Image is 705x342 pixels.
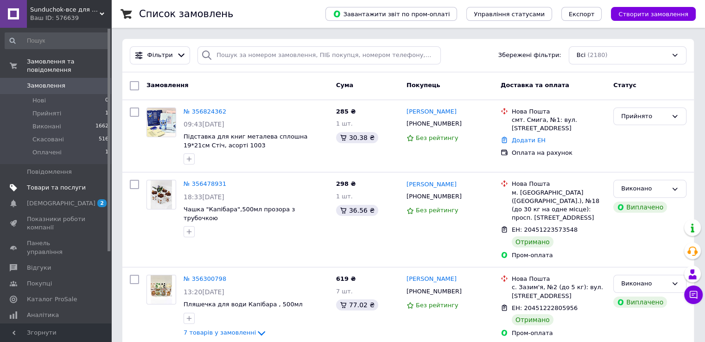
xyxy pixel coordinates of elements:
span: Оплачені [32,148,62,157]
span: Замовлення [146,82,188,89]
span: 18:33[DATE] [184,193,224,201]
span: Повідомлення [27,168,72,176]
span: Фільтри [147,51,173,60]
div: Оплата на рахунок [512,149,606,157]
div: 77.02 ₴ [336,299,378,310]
span: 516 [99,135,108,144]
span: Створити замовлення [618,11,688,18]
a: Фото товару [146,180,176,209]
span: 0 [105,96,108,105]
a: Пляшечка для води Капібара , 500мл [184,301,303,308]
span: Sunduchok-все для творчості [30,6,100,14]
a: № 356300798 [184,275,226,282]
a: [PERSON_NAME] [406,180,457,189]
span: Покупці [27,279,52,288]
span: Панель управління [27,239,86,256]
a: [PERSON_NAME] [406,108,457,116]
div: Виконано [621,279,667,289]
span: 285 ₴ [336,108,356,115]
span: Без рейтингу [416,207,458,214]
div: м. [GEOGRAPHIC_DATA] ([GEOGRAPHIC_DATA].), №18 (до 30 кг на одне місце): просп. [STREET_ADDRESS] [512,189,606,222]
span: Замовлення [27,82,65,90]
img: Фото товару [151,275,172,304]
span: Cума [336,82,353,89]
span: 1 [105,109,108,118]
div: Прийнято [621,112,667,121]
span: [DEMOGRAPHIC_DATA] [27,199,95,208]
div: [PHONE_NUMBER] [405,118,464,130]
a: 7 товарів у замовленні [184,329,267,336]
span: 7 товарів у замовленні [184,329,256,336]
span: Скасовані [32,135,64,144]
div: Виплачено [613,297,667,308]
span: Без рейтингу [416,302,458,309]
div: [PHONE_NUMBER] [405,190,464,203]
div: 36.56 ₴ [336,205,378,216]
a: Чашка "Капібара",500мл прозора з трубочкою [184,206,295,222]
div: Виконано [621,184,667,194]
span: 13:20[DATE] [184,288,224,296]
span: Замовлення та повідомлення [27,57,111,74]
a: № 356824362 [184,108,226,115]
span: 1662 [95,122,108,131]
span: (2180) [587,51,607,58]
span: Експорт [569,11,595,18]
span: Збережені фільтри: [498,51,561,60]
input: Пошук [5,32,109,49]
span: 619 ₴ [336,275,356,282]
span: 7 шт. [336,288,353,295]
div: смт. Смига, №1: вул. [STREET_ADDRESS] [512,116,606,133]
div: Нова Пошта [512,275,606,283]
a: [PERSON_NAME] [406,275,457,284]
span: Завантажити звіт по пром-оплаті [333,10,450,18]
span: 2 [97,199,107,207]
button: Управління статусами [466,7,552,21]
button: Експорт [561,7,602,21]
span: Нові [32,96,46,105]
span: Показники роботи компанії [27,215,86,232]
span: Виконані [32,122,61,131]
div: Пром-оплата [512,329,606,337]
div: [PHONE_NUMBER] [405,285,464,298]
span: Каталог ProSale [27,295,77,304]
div: Нова Пошта [512,180,606,188]
a: Фото товару [146,275,176,304]
span: 1 шт. [336,193,353,200]
div: с. Зазим'я, №2 (до 5 кг): вул. [STREET_ADDRESS] [512,283,606,300]
span: Прийняті [32,109,61,118]
button: Завантажити звіт по пром-оплаті [325,7,457,21]
span: Товари та послуги [27,184,86,192]
button: Чат з покупцем [684,285,703,304]
div: Пром-оплата [512,251,606,260]
span: Відгуки [27,264,51,272]
span: Доставка та оплата [501,82,569,89]
div: Нова Пошта [512,108,606,116]
div: Ваш ID: 576639 [30,14,111,22]
div: Отримано [512,236,553,247]
img: Фото товару [151,180,172,209]
span: Аналітика [27,311,59,319]
button: Створити замовлення [611,7,696,21]
input: Пошук за номером замовлення, ПІБ покупця, номером телефону, Email, номером накладної [197,46,441,64]
a: № 356478931 [184,180,226,187]
div: Отримано [512,314,553,325]
span: ЕН: 20451223573548 [512,226,578,233]
span: Управління статусами [474,11,545,18]
a: Додати ЕН [512,137,546,144]
span: 298 ₴ [336,180,356,187]
div: Виплачено [613,202,667,213]
span: 09:43[DATE] [184,120,224,128]
span: Покупець [406,82,440,89]
span: ЕН: 20451222805956 [512,304,578,311]
a: Створити замовлення [602,10,696,17]
span: 1 [105,148,108,157]
div: 30.38 ₴ [336,132,378,143]
a: Підставка для книг металева сплошна 19*21см Стіч, асорті 1003 [184,133,307,149]
span: Статус [613,82,636,89]
img: Фото товару [147,108,176,137]
span: Всі [577,51,586,60]
h1: Список замовлень [139,8,233,19]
